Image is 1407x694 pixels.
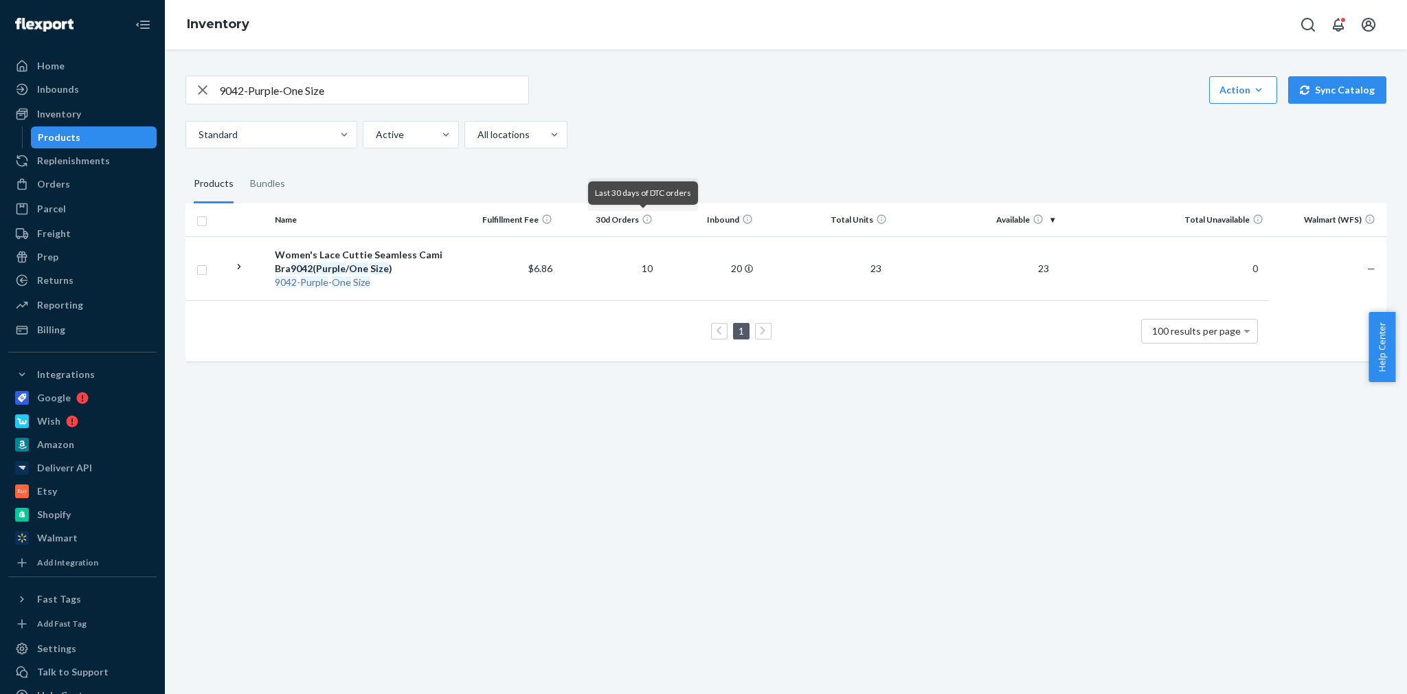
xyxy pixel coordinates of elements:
[37,414,60,428] div: Wish
[8,387,157,409] a: Google
[15,18,74,32] img: Flexport logo
[37,461,92,475] div: Deliverr API
[37,531,78,545] div: Walmart
[892,203,1060,236] th: Available
[8,198,157,220] a: Parcel
[275,276,452,289] div: - -
[458,203,558,236] th: Fulfillment Fee
[595,187,691,199] div: Last 30 days of DTC orders
[8,457,157,479] a: Deliverr API
[8,638,157,660] a: Settings
[374,128,376,142] input: Active
[1355,11,1382,38] button: Open account menu
[250,165,285,203] div: Bundles
[8,294,157,316] a: Reporting
[316,262,346,274] em: Purple
[37,323,65,337] div: Billing
[8,661,157,683] a: Talk to Support
[1209,76,1277,104] button: Action
[37,250,58,264] div: Prep
[8,555,157,571] a: Add Integration
[1152,325,1241,337] span: 100 results per page
[8,504,157,526] a: Shopify
[8,150,157,172] a: Replenishments
[269,203,458,236] th: Name
[8,527,157,549] a: Walmart
[8,434,157,456] a: Amazon
[37,665,109,679] div: Talk to Support
[275,276,297,288] em: 9042
[1294,11,1322,38] button: Open Search Box
[1325,11,1352,38] button: Open notifications
[1369,312,1395,382] button: Help Center
[275,248,452,276] div: Women's Lace Cuttie Seamless Cami Bra ( / )
[8,410,157,432] a: Wish
[37,273,74,287] div: Returns
[31,126,157,148] a: Products
[1060,203,1270,236] th: Total Unavailable
[1367,262,1375,274] span: —
[528,262,552,274] span: $6.86
[8,269,157,291] a: Returns
[8,55,157,77] a: Home
[37,177,70,191] div: Orders
[37,557,98,568] div: Add Integration
[37,154,110,168] div: Replenishments
[1247,262,1263,274] span: 0
[8,246,157,268] a: Prep
[37,484,57,498] div: Etsy
[300,276,328,288] em: Purple
[176,5,260,45] ol: breadcrumbs
[558,236,658,300] td: 10
[349,262,368,274] em: One
[370,262,389,274] em: Size
[8,480,157,502] a: Etsy
[37,508,71,522] div: Shopify
[476,128,477,142] input: All locations
[194,165,234,203] div: Products
[332,276,351,288] em: One
[8,223,157,245] a: Freight
[8,173,157,195] a: Orders
[8,363,157,385] button: Integrations
[736,325,747,337] a: Page 1 is your current page
[37,59,65,73] div: Home
[37,438,74,451] div: Amazon
[1219,83,1267,97] div: Action
[1033,262,1055,274] span: 23
[291,262,313,274] em: 9042
[37,391,71,405] div: Google
[37,618,87,629] div: Add Fast Tag
[353,276,370,288] em: Size
[38,131,80,144] div: Products
[558,203,658,236] th: 30d Orders
[658,236,758,300] td: 20
[129,11,157,38] button: Close Navigation
[37,82,79,96] div: Inbounds
[37,642,76,656] div: Settings
[219,76,528,104] input: Search inventory by name or sku
[8,588,157,610] button: Fast Tags
[658,203,758,236] th: Inbound
[8,78,157,100] a: Inbounds
[37,107,81,121] div: Inventory
[197,128,199,142] input: Standard
[37,202,66,216] div: Parcel
[37,592,81,606] div: Fast Tags
[8,103,157,125] a: Inventory
[1269,203,1386,236] th: Walmart (WFS)
[1288,76,1386,104] button: Sync Catalog
[37,227,71,240] div: Freight
[8,616,157,632] a: Add Fast Tag
[758,203,892,236] th: Total Units
[8,319,157,341] a: Billing
[37,368,95,381] div: Integrations
[865,262,887,274] span: 23
[37,298,83,312] div: Reporting
[187,16,249,32] a: Inventory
